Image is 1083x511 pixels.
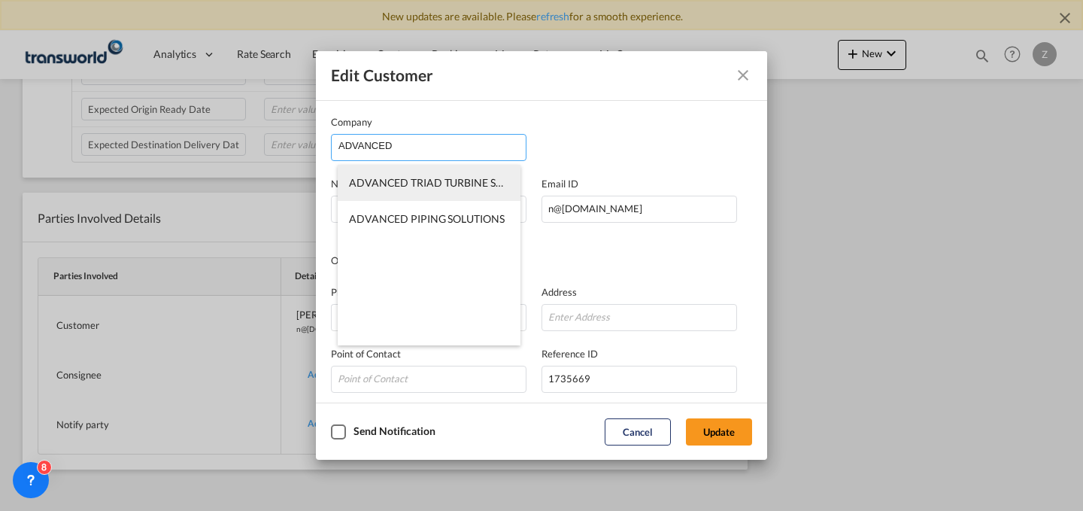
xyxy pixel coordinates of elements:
input: Enter Address [541,304,737,331]
span: Edit Customer [331,65,433,84]
span: ADVANCED PIPING SOLUTIONS [349,212,505,225]
div: Send Notification [353,424,435,437]
input: Enter Name [331,196,526,223]
input: Enter Reference ID [541,366,737,393]
span: Address [541,286,577,298]
input: Enter Email ID [541,196,737,223]
input: Point of Contact [331,366,526,393]
md-checkbox: Checkbox No Ink [331,424,435,440]
span: Email ID [541,178,578,190]
span: Company [331,116,372,128]
span: Reference ID [541,348,598,360]
span: Name [331,178,357,190]
md-dialog: Company Name Email ... [316,51,767,460]
span: Point of Contact [331,348,401,360]
div: Other Details [331,253,541,269]
button: Update [686,418,752,446]
input: Company [338,135,526,157]
input: Phone Number [331,304,526,331]
span: Phone [331,286,358,298]
button: Close dialog [728,60,758,90]
md-icon: Close dialog [734,66,752,84]
button: Cancel [605,418,671,446]
span: ADVANCED TRIAD TURBINE SERVICES CO. LTD. [349,176,580,189]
